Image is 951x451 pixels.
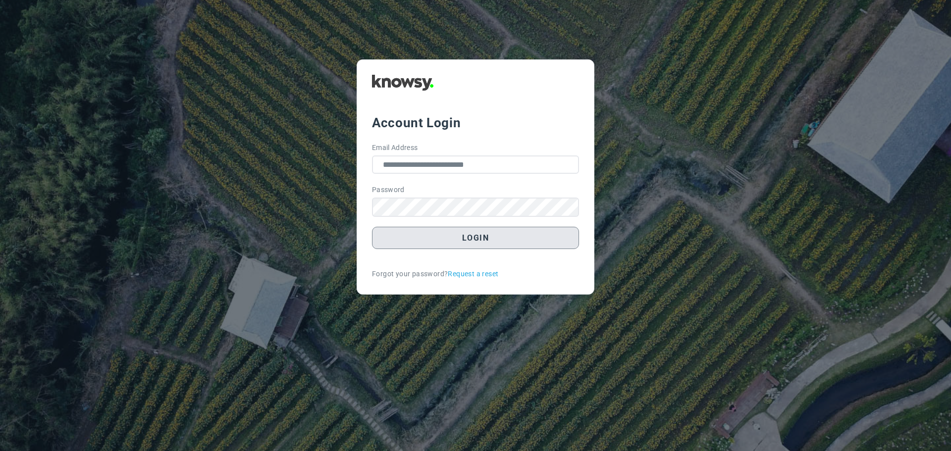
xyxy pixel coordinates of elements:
[372,269,579,279] div: Forgot your password?
[372,114,579,132] div: Account Login
[448,269,498,279] a: Request a reset
[372,143,418,153] label: Email Address
[372,185,405,195] label: Password
[372,227,579,249] button: Login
